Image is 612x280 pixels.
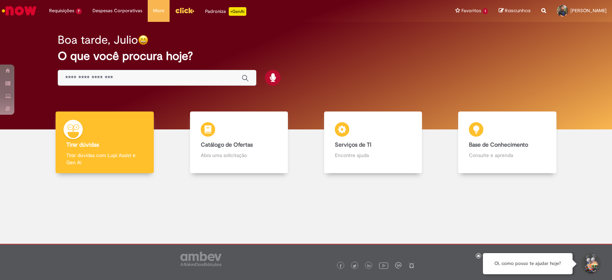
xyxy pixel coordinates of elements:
span: 7 [76,8,82,14]
a: Base de Conhecimento Consulte e aprenda [440,111,574,174]
b: Tirar dúvidas [66,141,99,148]
p: Abra uma solicitação [201,152,277,159]
img: logo_footer_youtube.png [379,261,388,270]
a: Tirar dúvidas Tirar dúvidas com Lupi Assist e Gen Ai [38,111,172,174]
a: Rascunhos [499,8,531,14]
img: click_logo_yellow_360x200.png [175,5,194,16]
img: logo_footer_naosei.png [408,262,415,269]
h2: O que você procura hoje? [58,50,554,62]
img: logo_footer_workplace.png [395,262,402,269]
p: Tirar dúvidas com Lupi Assist e Gen Ai [66,152,143,166]
button: Iniciar Conversa de Suporte [580,253,601,275]
p: Consulte e aprenda [469,152,545,159]
img: logo_footer_facebook.png [339,264,342,268]
span: [PERSON_NAME] [570,8,607,14]
img: happy-face.png [138,35,148,45]
a: Serviços de TI Encontre ajuda [306,111,440,174]
div: Oi, como posso te ajudar hoje? [483,253,573,274]
img: logo_footer_twitter.png [353,264,356,268]
span: Rascunhos [505,7,531,14]
a: Catálogo de Ofertas Abra uma solicitação [172,111,306,174]
span: Favoritos [461,7,481,14]
div: Padroniza [205,7,246,16]
b: Catálogo de Ofertas [201,141,253,148]
span: Despesas Corporativas [92,7,142,14]
p: Encontre ajuda [335,152,411,159]
b: Serviços de TI [335,141,371,148]
b: Base de Conhecimento [469,141,528,148]
span: Requisições [49,7,74,14]
h2: Boa tarde, Julio [58,34,138,46]
img: ServiceNow [1,4,38,18]
img: logo_footer_ambev_rotulo_gray.png [180,252,222,266]
img: logo_footer_linkedin.png [367,264,371,268]
p: +GenAi [229,7,246,16]
span: More [153,7,164,14]
span: 1 [483,8,488,14]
